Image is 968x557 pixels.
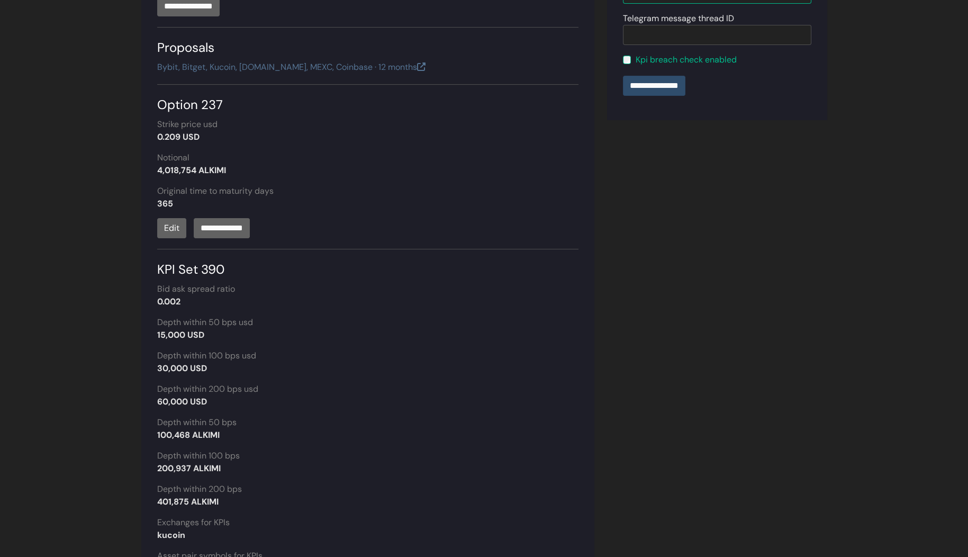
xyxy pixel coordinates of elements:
strong: 30,000 USD [157,363,207,374]
label: Depth within 100 bps [157,450,240,462]
label: Original time to maturity days [157,185,274,197]
strong: 60,000 USD [157,396,207,407]
label: Bid ask spread ratio [157,283,235,295]
strong: kucoin [157,529,185,541]
label: Notional [157,151,189,164]
div: KPI Set 390 [157,249,578,279]
label: Exchanges for KPIs [157,516,230,529]
div: Proposals [157,27,578,57]
strong: 0.209 USD [157,131,200,142]
strong: 365 [157,198,173,209]
strong: 4,018,754 ALKIMI [157,165,226,176]
a: Edit [157,218,186,238]
strong: 200,937 ALKIMI [157,463,221,474]
label: Depth within 50 bps [157,416,237,429]
label: Depth within 200 bps [157,483,242,496]
a: Bybit, Bitget, Kucoin, [DOMAIN_NAME], MEXC, Coinbase · 12 months [157,61,426,73]
div: Option 237 [157,84,578,114]
div: Bybit, Bitget, Kucoin, [DOMAIN_NAME], MEXC, Coinbase · 12 months [157,61,426,74]
label: Telegram message thread ID [623,12,734,25]
strong: 0.002 [157,296,180,307]
strong: 15,000 USD [157,329,204,340]
label: Depth within 50 bps usd [157,316,253,329]
strong: 100,468 ALKIMI [157,429,220,441]
label: Kpi breach check enabled [636,53,737,66]
label: Strike price usd [157,118,218,131]
strong: 401,875 ALKIMI [157,496,219,507]
label: Depth within 100 bps usd [157,349,256,362]
label: Depth within 200 bps usd [157,383,258,396]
